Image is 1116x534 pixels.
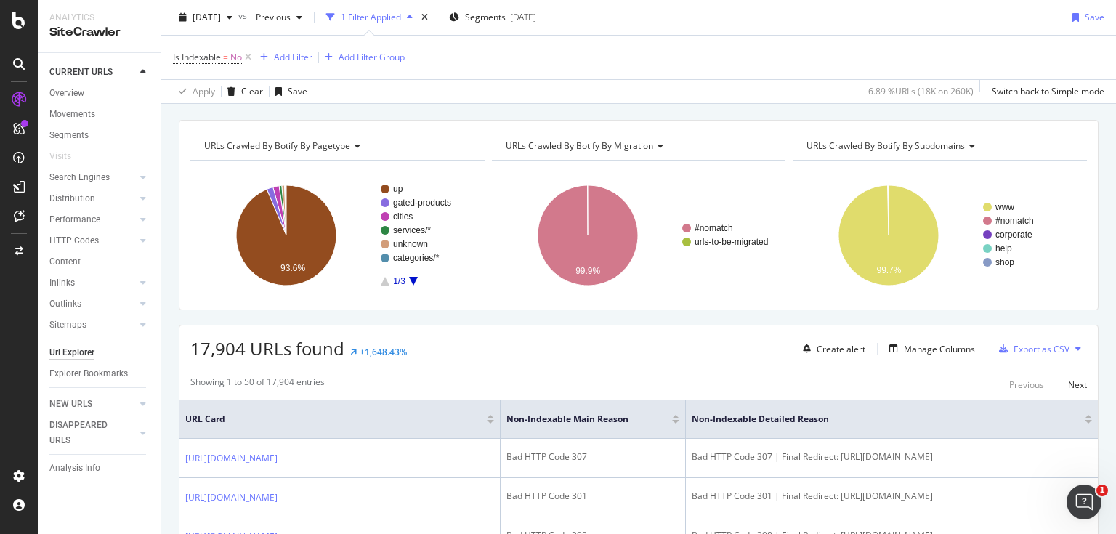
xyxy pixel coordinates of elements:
a: Inlinks [49,275,136,291]
div: A chart. [190,172,482,299]
button: Apply [173,80,215,103]
button: Segments[DATE] [443,6,542,29]
button: Next [1068,376,1087,393]
span: 17,904 URLs found [190,336,344,360]
h4: URLs Crawled By Botify By migration [503,134,773,158]
a: Visits [49,149,86,164]
a: Distribution [49,191,136,206]
div: Segments [49,128,89,143]
div: Manage Columns [904,343,975,355]
span: = [223,51,228,63]
button: Previous [1009,376,1044,393]
button: Add Filter [254,49,312,66]
div: Movements [49,107,95,122]
span: URLs Crawled By Botify By subdomains [806,139,965,152]
span: URLs Crawled By Botify By migration [506,139,653,152]
h4: URLs Crawled By Botify By pagetype [201,134,472,158]
button: Create alert [797,337,865,360]
text: services/* [393,225,431,235]
button: Add Filter Group [319,49,405,66]
div: Showing 1 to 50 of 17,904 entries [190,376,325,393]
svg: A chart. [492,172,783,299]
text: corporate [995,230,1032,240]
text: 99.9% [575,266,600,276]
span: Previous [250,11,291,23]
div: Sitemaps [49,317,86,333]
span: URLs Crawled By Botify By pagetype [204,139,350,152]
div: Performance [49,212,100,227]
text: gated-products [393,198,451,208]
div: Clear [241,85,263,97]
span: vs [238,9,250,22]
button: Manage Columns [883,340,975,357]
div: Overview [49,86,84,101]
span: URL Card [185,413,483,426]
text: 1/3 [393,276,405,286]
div: Outlinks [49,296,81,312]
a: Search Engines [49,170,136,185]
button: Save [1067,6,1104,29]
div: Switch back to Simple mode [992,85,1104,97]
button: [DATE] [173,6,238,29]
iframe: Intercom live chat [1067,485,1101,519]
div: Analytics [49,12,149,24]
span: No [230,47,242,68]
div: Add Filter [274,51,312,63]
button: Switch back to Simple mode [986,80,1104,103]
a: Explorer Bookmarks [49,366,150,381]
a: NEW URLS [49,397,136,412]
a: Overview [49,86,150,101]
button: Export as CSV [993,337,1069,360]
text: 93.6% [280,263,305,273]
div: [DATE] [510,11,536,23]
a: CURRENT URLS [49,65,136,80]
a: Movements [49,107,150,122]
h4: URLs Crawled By Botify By subdomains [804,134,1074,158]
text: #nomatch [995,216,1034,226]
div: HTTP Codes [49,233,99,248]
svg: A chart. [793,172,1084,299]
text: #nomatch [695,223,733,233]
div: Content [49,254,81,270]
div: Search Engines [49,170,110,185]
div: Add Filter Group [339,51,405,63]
a: Analysis Info [49,461,150,476]
button: Save [270,80,307,103]
div: Url Explorer [49,345,94,360]
span: Segments [465,11,506,23]
div: Create alert [817,343,865,355]
div: Visits [49,149,71,164]
div: Bad HTTP Code 301 | Final Redirect: [URL][DOMAIN_NAME] [692,490,1092,503]
div: Explorer Bookmarks [49,366,128,381]
button: 1 Filter Applied [320,6,418,29]
button: Clear [222,80,263,103]
span: Non-Indexable Detailed Reason [692,413,1063,426]
a: Sitemaps [49,317,136,333]
div: Previous [1009,379,1044,391]
div: times [418,10,431,25]
div: DISAPPEARED URLS [49,418,123,448]
a: Content [49,254,150,270]
span: 2025 Sep. 22nd [193,11,221,23]
div: SiteCrawler [49,24,149,41]
div: Bad HTTP Code 301 [506,490,679,503]
span: Non-Indexable Main Reason [506,413,650,426]
text: unknown [393,239,428,249]
a: [URL][DOMAIN_NAME] [185,451,278,466]
a: Url Explorer [49,345,150,360]
div: Bad HTTP Code 307 | Final Redirect: [URL][DOMAIN_NAME] [692,450,1092,464]
span: Is Indexable [173,51,221,63]
div: 6.89 % URLs ( 18K on 260K ) [868,85,974,97]
a: Segments [49,128,150,143]
div: +1,648.43% [360,346,407,358]
div: Inlinks [49,275,75,291]
div: Bad HTTP Code 307 [506,450,679,464]
text: shop [995,257,1014,267]
button: Previous [250,6,308,29]
a: Performance [49,212,136,227]
div: CURRENT URLS [49,65,113,80]
div: Analysis Info [49,461,100,476]
text: 99.7% [877,265,902,275]
a: Outlinks [49,296,136,312]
